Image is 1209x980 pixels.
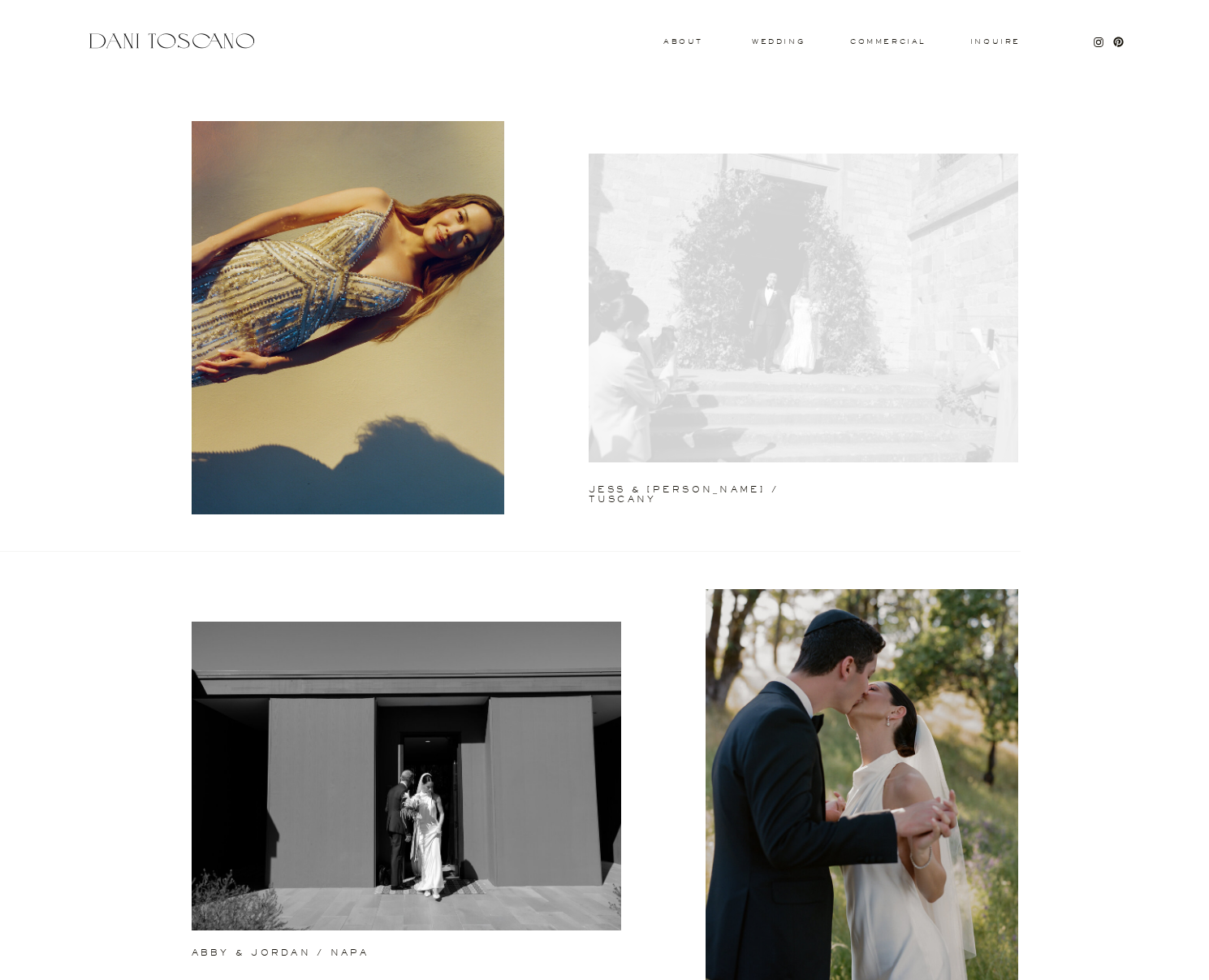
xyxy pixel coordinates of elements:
[752,38,805,44] a: wedding
[192,948,474,960] a: abby & jordan / napa
[589,485,842,492] a: jess & [PERSON_NAME] / tuscany
[663,38,699,44] a: About
[969,38,1021,46] a: Inquire
[850,38,925,45] a: commercial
